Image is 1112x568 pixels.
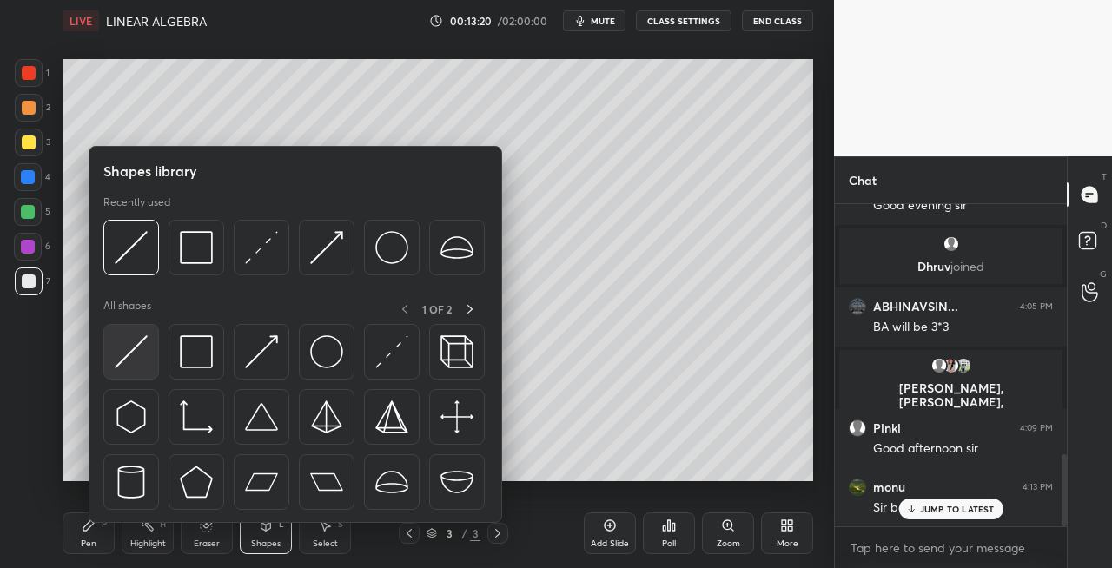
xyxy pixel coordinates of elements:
img: default.png [943,235,960,253]
div: Highlight [130,539,166,548]
div: 5 [14,198,50,226]
div: More [777,539,798,548]
button: mute [563,10,625,31]
p: JUMP TO LATEST [920,504,995,514]
img: svg+xml;charset=utf-8,%3Csvg%20xmlns%3D%22http%3A%2F%2Fwww.w3.org%2F2000%2Fsvg%22%20width%3D%2244... [245,466,278,499]
img: svg+xml;charset=utf-8,%3Csvg%20xmlns%3D%22http%3A%2F%2Fwww.w3.org%2F2000%2Fsvg%22%20width%3D%2230... [245,335,278,368]
div: S [338,520,343,529]
div: H [160,520,166,529]
img: default.png [849,419,866,437]
img: svg+xml;charset=utf-8,%3Csvg%20xmlns%3D%22http%3A%2F%2Fwww.w3.org%2F2000%2Fsvg%22%20width%3D%2233... [180,400,213,433]
p: Dhruv [850,260,1052,274]
img: svg+xml;charset=utf-8,%3Csvg%20xmlns%3D%22http%3A%2F%2Fwww.w3.org%2F2000%2Fsvg%22%20width%3D%2235... [440,335,473,368]
img: svg+xml;charset=utf-8,%3Csvg%20xmlns%3D%22http%3A%2F%2Fwww.w3.org%2F2000%2Fsvg%22%20width%3D%2230... [310,231,343,264]
h6: monu [873,479,905,495]
img: svg+xml;charset=utf-8,%3Csvg%20xmlns%3D%22http%3A%2F%2Fwww.w3.org%2F2000%2Fsvg%22%20width%3D%2230... [115,335,148,368]
img: svg+xml;charset=utf-8,%3Csvg%20xmlns%3D%22http%3A%2F%2Fwww.w3.org%2F2000%2Fsvg%22%20width%3D%2238... [375,466,408,499]
img: svg+xml;charset=utf-8,%3Csvg%20xmlns%3D%22http%3A%2F%2Fwww.w3.org%2F2000%2Fsvg%22%20width%3D%2234... [180,466,213,499]
div: Eraser [194,539,220,548]
button: End Class [742,10,813,31]
div: L [279,520,284,529]
div: Add Slide [591,539,629,548]
span: mute [591,15,615,27]
div: LIVE [63,10,99,31]
div: 4:13 PM [1023,482,1053,492]
p: D [1101,219,1107,232]
img: default.png [930,357,948,374]
span: joined [985,407,1019,424]
div: 3 [15,129,50,156]
div: 7 [15,267,50,295]
h4: LINEAR ALGEBRA [106,13,207,30]
img: svg+xml;charset=utf-8,%3Csvg%20xmlns%3D%22http%3A%2F%2Fwww.w3.org%2F2000%2Fsvg%22%20width%3D%2234... [375,400,408,433]
div: P [102,520,107,529]
div: 3 [470,525,480,541]
img: svg+xml;charset=utf-8,%3Csvg%20xmlns%3D%22http%3A%2F%2Fwww.w3.org%2F2000%2Fsvg%22%20width%3D%2228... [115,466,148,499]
img: svg+xml;charset=utf-8,%3Csvg%20xmlns%3D%22http%3A%2F%2Fwww.w3.org%2F2000%2Fsvg%22%20width%3D%2230... [245,231,278,264]
div: Good afternoon sir [873,440,1053,458]
img: svg+xml;charset=utf-8,%3Csvg%20xmlns%3D%22http%3A%2F%2Fwww.w3.org%2F2000%2Fsvg%22%20width%3D%2240... [440,400,473,433]
img: svg+xml;charset=utf-8,%3Csvg%20xmlns%3D%22http%3A%2F%2Fwww.w3.org%2F2000%2Fsvg%22%20width%3D%2244... [310,466,343,499]
h6: Pinki [873,420,901,436]
img: svg+xml;charset=utf-8,%3Csvg%20xmlns%3D%22http%3A%2F%2Fwww.w3.org%2F2000%2Fsvg%22%20width%3D%2236... [310,335,343,368]
div: Zoom [717,539,740,548]
div: 2 [15,94,50,122]
p: G [1100,267,1107,281]
div: 1 [15,59,50,87]
h5: Shapes library [103,161,197,182]
div: Shapes [251,539,281,548]
img: svg+xml;charset=utf-8,%3Csvg%20xmlns%3D%22http%3A%2F%2Fwww.w3.org%2F2000%2Fsvg%22%20width%3D%2230... [375,335,408,368]
span: joined [950,258,984,274]
img: f80ee756c3ea491d8c85f7b77454f555.jpg [955,357,972,374]
div: grid [835,204,1067,526]
div: Sir back kar digiye [873,499,1053,517]
img: svg+xml;charset=utf-8,%3Csvg%20xmlns%3D%22http%3A%2F%2Fwww.w3.org%2F2000%2Fsvg%22%20width%3D%2238... [440,466,473,499]
div: 4 [14,163,50,191]
img: svg+xml;charset=utf-8,%3Csvg%20xmlns%3D%22http%3A%2F%2Fwww.w3.org%2F2000%2Fsvg%22%20width%3D%2238... [440,231,473,264]
img: svg+xml;charset=utf-8,%3Csvg%20xmlns%3D%22http%3A%2F%2Fwww.w3.org%2F2000%2Fsvg%22%20width%3D%2234... [180,231,213,264]
div: / [461,528,467,538]
p: Recently used [103,195,170,209]
img: svg+xml;charset=utf-8,%3Csvg%20xmlns%3D%22http%3A%2F%2Fwww.w3.org%2F2000%2Fsvg%22%20width%3D%2234... [310,400,343,433]
h6: ABHINAVSIN... [873,299,958,314]
div: Poll [662,539,676,548]
img: svg+xml;charset=utf-8,%3Csvg%20xmlns%3D%22http%3A%2F%2Fwww.w3.org%2F2000%2Fsvg%22%20width%3D%2230... [115,400,148,433]
img: svg+xml;charset=utf-8,%3Csvg%20xmlns%3D%22http%3A%2F%2Fwww.w3.org%2F2000%2Fsvg%22%20width%3D%2238... [245,400,278,433]
img: a42d542e65be4f44a9671e32a93e1c1c.jpg [849,479,866,496]
div: 6 [14,233,50,261]
p: [PERSON_NAME], [PERSON_NAME], [PERSON_NAME] [850,381,1052,423]
div: Pen [81,539,96,548]
img: svg+xml;charset=utf-8,%3Csvg%20xmlns%3D%22http%3A%2F%2Fwww.w3.org%2F2000%2Fsvg%22%20width%3D%2236... [375,231,408,264]
div: Select [313,539,338,548]
p: 1 OF 2 [422,302,452,316]
div: BA will be 3*3 [873,319,1053,336]
p: T [1102,170,1107,183]
img: 40e9698d551b4877afdc549928a27c8b.jpg [849,298,866,315]
img: aa16952dc8e944e3a09114db1205cc1f.jpg [943,357,960,374]
div: 4:09 PM [1020,423,1053,433]
div: 3 [440,528,458,538]
img: svg+xml;charset=utf-8,%3Csvg%20xmlns%3D%22http%3A%2F%2Fwww.w3.org%2F2000%2Fsvg%22%20width%3D%2230... [115,231,148,264]
p: All shapes [103,299,151,320]
img: svg+xml;charset=utf-8,%3Csvg%20xmlns%3D%22http%3A%2F%2Fwww.w3.org%2F2000%2Fsvg%22%20width%3D%2234... [180,335,213,368]
div: 4:05 PM [1020,301,1053,312]
p: Chat [835,157,890,203]
button: CLASS SETTINGS [636,10,731,31]
div: Good evening sir [873,197,1053,215]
